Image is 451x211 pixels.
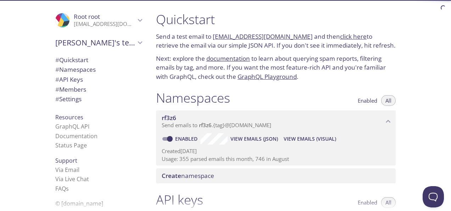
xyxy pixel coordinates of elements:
[162,121,271,129] span: Send emails to . {tag} @[DOMAIN_NAME]
[353,197,382,208] button: Enabled
[55,175,89,183] a: Via Live Chat
[55,157,77,164] span: Support
[50,55,147,65] div: Quickstart
[162,155,390,163] p: Usage: 355 parsed emails this month, 746 in August
[156,32,396,50] p: Send a test email to and then to retrieve the email via our simple JSON API. If you don't see it ...
[74,21,135,28] p: [EMAIL_ADDRESS][DOMAIN_NAME]
[55,166,79,174] a: Via Email
[162,114,176,122] span: rf3z6
[50,85,147,94] div: Members
[55,185,69,193] a: FAQ
[381,95,396,106] button: All
[55,56,88,64] span: Quickstart
[230,135,278,143] span: View Emails (JSON)
[55,85,86,93] span: Members
[55,123,89,130] a: GraphQL API
[55,85,59,93] span: #
[156,11,396,27] h1: Quickstart
[162,147,390,155] p: Created [DATE]
[162,172,214,180] span: namespace
[55,75,59,83] span: #
[50,33,147,52] div: Daniel's team
[55,56,59,64] span: #
[284,135,336,143] span: View Emails (Visual)
[228,133,281,145] button: View Emails (JSON)
[238,72,297,81] a: GraphQL Playground
[156,110,396,132] div: rf3z6 namespace
[199,121,212,129] span: rf3z6
[156,54,396,81] p: Next: explore the to learn about querying spam reports, filtering emails by tag, and more. If you...
[66,185,69,193] span: s
[156,168,396,183] div: Create namespace
[340,32,367,40] a: click here
[206,54,250,63] a: documentation
[162,172,181,180] span: Create
[55,65,59,74] span: #
[213,32,313,40] a: [EMAIL_ADDRESS][DOMAIN_NAME]
[174,135,200,142] a: Enabled
[156,90,230,106] h1: Namespaces
[423,186,444,207] iframe: Help Scout Beacon - Open
[55,38,135,48] span: [PERSON_NAME]'s team
[50,65,147,75] div: Namespaces
[74,12,100,21] span: Root root
[55,113,83,121] span: Resources
[50,9,147,32] div: Root root
[55,75,83,83] span: API Keys
[281,133,339,145] button: View Emails (Visual)
[55,65,96,74] span: Namespaces
[50,94,147,104] div: Team Settings
[55,141,87,149] a: Status Page
[55,95,82,103] span: Settings
[55,132,98,140] a: Documentation
[381,197,396,208] button: All
[156,192,203,208] h1: API keys
[353,95,382,106] button: Enabled
[55,95,59,103] span: #
[50,75,147,85] div: API Keys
